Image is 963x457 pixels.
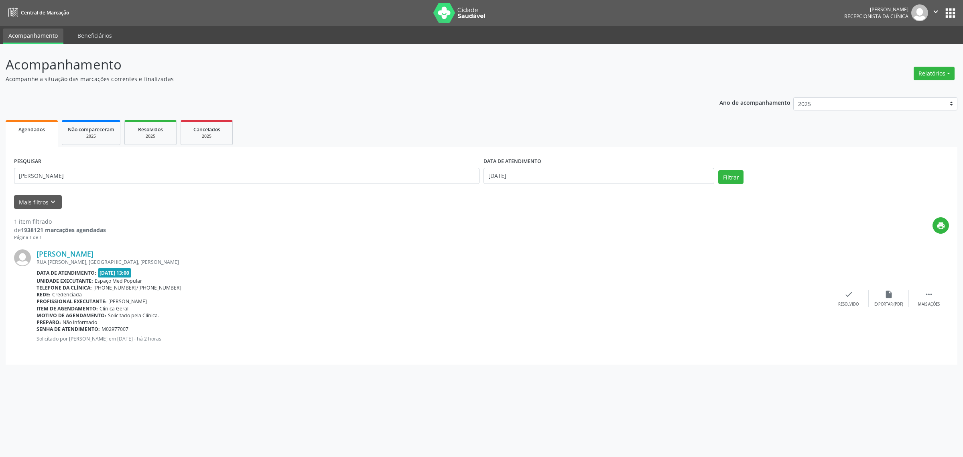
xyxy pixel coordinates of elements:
b: Unidade executante: [37,277,93,284]
i:  [931,7,940,16]
b: Rede: [37,291,51,298]
label: DATA DE ATENDIMENTO [484,155,541,168]
strong: 1938121 marcações agendadas [21,226,106,234]
p: Solicitado por [PERSON_NAME] em [DATE] - há 2 horas [37,335,829,342]
span: Recepcionista da clínica [844,13,908,20]
div: [PERSON_NAME] [844,6,908,13]
b: Senha de atendimento: [37,326,100,333]
span: Solicitado pela Clínica. [108,312,159,319]
a: Acompanhamento [3,29,63,44]
span: Espaço Med Popular [95,277,142,284]
div: de [14,226,106,234]
b: Preparo: [37,319,61,326]
label: PESQUISAR [14,155,41,168]
div: 1 item filtrado [14,217,106,226]
a: [PERSON_NAME] [37,249,93,258]
b: Motivo de agendamento: [37,312,106,319]
span: M02977007 [102,326,128,333]
p: Ano de acompanhamento [719,97,790,107]
span: Credenciada [52,291,82,298]
img: img [911,4,928,21]
b: Telefone da clínica: [37,284,92,291]
div: Exportar (PDF) [874,302,903,307]
span: [PHONE_NUMBER]/[PHONE_NUMBER] [93,284,181,291]
div: 2025 [187,133,227,139]
button: Filtrar [718,170,744,184]
p: Acompanhe a situação das marcações correntes e finalizadas [6,75,672,83]
div: Resolvido [838,302,859,307]
i:  [924,290,933,299]
button: Mais filtroskeyboard_arrow_down [14,195,62,209]
b: Data de atendimento: [37,269,96,276]
button: Relatórios [914,67,955,80]
span: Central de Marcação [21,9,69,16]
img: img [14,249,31,266]
input: Nome, código do beneficiário ou CPF [14,168,479,184]
div: 2025 [130,133,171,139]
button:  [928,4,943,21]
i: insert_drive_file [884,290,893,299]
i: print [937,221,945,230]
span: Clinica Geral [100,305,128,312]
i: keyboard_arrow_down [49,198,57,206]
input: Selecione um intervalo [484,168,714,184]
span: Cancelados [193,126,220,133]
i: check [844,290,853,299]
a: Beneficiários [72,29,118,43]
div: Mais ações [918,302,940,307]
p: Acompanhamento [6,55,672,75]
div: 2025 [68,133,114,139]
a: Central de Marcação [6,6,69,19]
div: RUA [PERSON_NAME], [GEOGRAPHIC_DATA], [PERSON_NAME] [37,259,829,265]
b: Item de agendamento: [37,305,98,312]
span: Não compareceram [68,126,114,133]
span: Resolvidos [138,126,163,133]
button: print [933,217,949,234]
span: Agendados [18,126,45,133]
b: Profissional executante: [37,298,107,305]
span: Não informado [63,319,97,326]
span: [PERSON_NAME] [108,298,147,305]
button: apps [943,6,957,20]
div: Página 1 de 1 [14,234,106,241]
span: [DATE] 13:00 [98,268,132,277]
